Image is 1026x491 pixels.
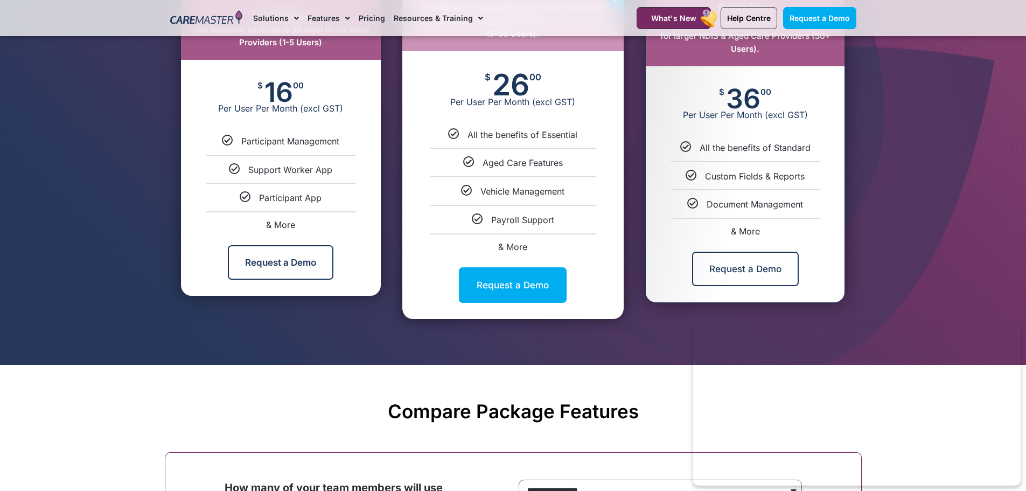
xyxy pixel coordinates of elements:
span: Document Management [707,199,803,210]
span: & More [731,226,760,237]
span: $ [257,81,263,89]
span: Participant App [259,192,322,203]
span: Vehicle Management [480,186,564,197]
span: CareMaster's Standard licence is the preferred choice for growing NDIS & Aged Care Providers (5-5... [420,3,606,39]
span: 00 [529,73,541,82]
span: CareMaster's Premium software is designed for larger NDIS & Aged Care Providers (50+ Users). [658,18,832,54]
span: Participant Management [241,136,339,147]
img: CareMaster Logo [170,10,243,26]
span: 26 [492,73,529,96]
span: Request a Demo [790,13,850,23]
span: Custom Fields & Reports [705,171,805,182]
span: Support Worker App [248,164,332,175]
span: Per User Per Month (excl GST) [646,109,844,120]
a: Request a Demo [459,267,567,303]
span: All the benefits of Essential [467,129,577,140]
span: & More [498,241,527,252]
span: Payroll Support [491,215,554,225]
span: 00 [760,88,771,96]
span: Aged Care Features [483,157,563,168]
span: 16 [264,81,293,103]
span: $ [719,88,724,96]
span: & More [266,219,295,230]
span: Per User Per Month (excl GST) [181,103,381,114]
span: What's New [651,13,696,23]
span: All the benefits of Standard [700,142,811,153]
span: Per User Per Month (excl GST) [402,96,624,107]
a: What's New [637,7,711,29]
span: 00 [293,81,304,89]
a: Request a Demo [228,245,333,280]
span: 36 [726,88,760,109]
span: Help Centre [727,13,771,23]
h2: Compare Package Features [170,400,856,423]
span: This software package is an ideal fit for small Providers (1-5 Users) [192,24,369,47]
iframe: Popup CTA [693,326,1021,486]
span: $ [485,73,491,82]
a: Request a Demo [783,7,856,29]
a: Request a Demo [692,252,799,286]
a: Help Centre [721,7,777,29]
